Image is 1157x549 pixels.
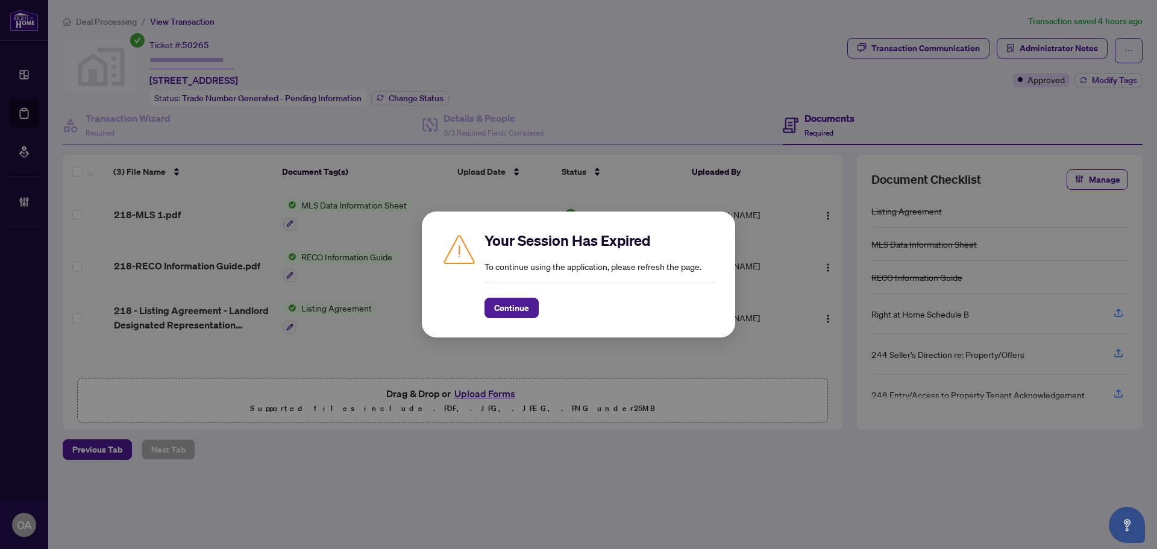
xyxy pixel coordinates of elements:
button: Open asap [1109,507,1145,543]
img: Caution icon [441,231,477,267]
button: Continue [484,298,539,318]
div: To continue using the application, please refresh the page. [484,231,716,318]
span: Continue [494,298,529,318]
h2: Your Session Has Expired [484,231,716,250]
